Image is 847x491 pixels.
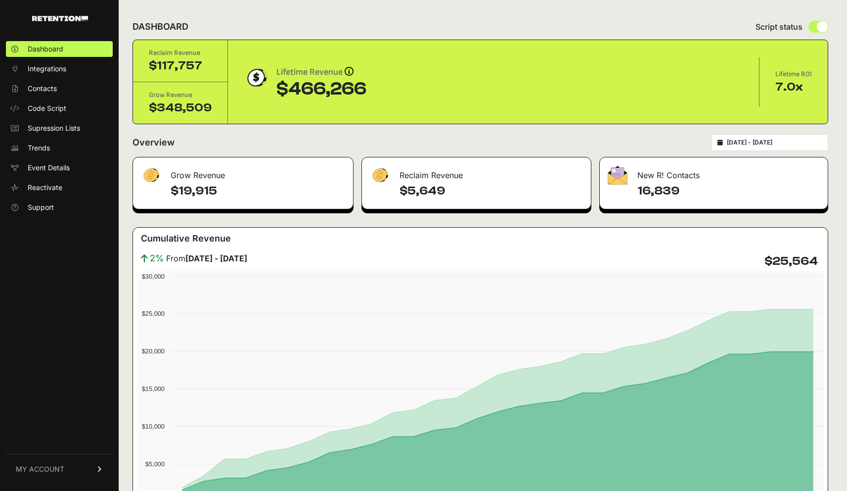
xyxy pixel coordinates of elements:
[28,183,62,193] span: Reactivate
[244,65,268,90] img: dollar-coin-05c43ed7efb7bc0c12610022525b4bbbb207c7efeef5aecc26f025e68dcafac9.png
[28,44,63,54] span: Dashboard
[600,157,828,187] div: New R! Contacts
[775,69,812,79] div: Lifetime ROI
[142,310,165,317] text: $25,000
[276,79,366,99] div: $466,266
[133,157,353,187] div: Grow Revenue
[6,81,113,97] a: Contacts
[276,65,366,79] div: Lifetime Revenue
[142,423,165,430] text: $10,000
[28,64,66,74] span: Integrations
[171,183,345,199] h4: $19,915
[16,464,64,474] span: MY ACCOUNT
[149,48,212,58] div: Reclaim Revenue
[28,143,50,153] span: Trends
[400,183,583,199] h4: $5,649
[150,251,164,265] span: 2%
[133,136,175,149] h2: Overview
[149,58,212,74] div: $117,757
[28,202,54,212] span: Support
[6,199,113,215] a: Support
[6,61,113,77] a: Integrations
[6,41,113,57] a: Dashboard
[362,157,591,187] div: Reclaim Revenue
[6,100,113,116] a: Code Script
[142,347,165,355] text: $20,000
[149,100,212,116] div: $348,509
[6,140,113,156] a: Trends
[608,166,627,185] img: fa-envelope-19ae18322b30453b285274b1b8af3d052b27d846a4fbe8435d1a52b978f639a2.png
[185,253,247,263] strong: [DATE] - [DATE]
[166,252,247,264] span: From
[28,163,70,173] span: Event Details
[764,253,818,269] h4: $25,564
[6,160,113,176] a: Event Details
[141,232,231,245] h3: Cumulative Revenue
[28,84,57,94] span: Contacts
[637,183,820,199] h4: 16,839
[370,166,390,185] img: fa-dollar-13500eef13a19c4ab2b9ed9ad552e47b0d9fc28b02b83b90ba0e00f96d6372e9.png
[756,21,802,33] span: Script status
[142,273,165,280] text: $30,000
[6,180,113,196] a: Reactivate
[142,385,165,393] text: $15,000
[6,120,113,136] a: Supression Lists
[32,16,88,21] img: Retention.com
[775,79,812,95] div: 7.0x
[133,20,188,34] h2: DASHBOARD
[145,460,165,468] text: $5,000
[28,103,66,113] span: Code Script
[28,123,80,133] span: Supression Lists
[149,90,212,100] div: Grow Revenue
[141,166,161,185] img: fa-dollar-13500eef13a19c4ab2b9ed9ad552e47b0d9fc28b02b83b90ba0e00f96d6372e9.png
[6,454,113,484] a: MY ACCOUNT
